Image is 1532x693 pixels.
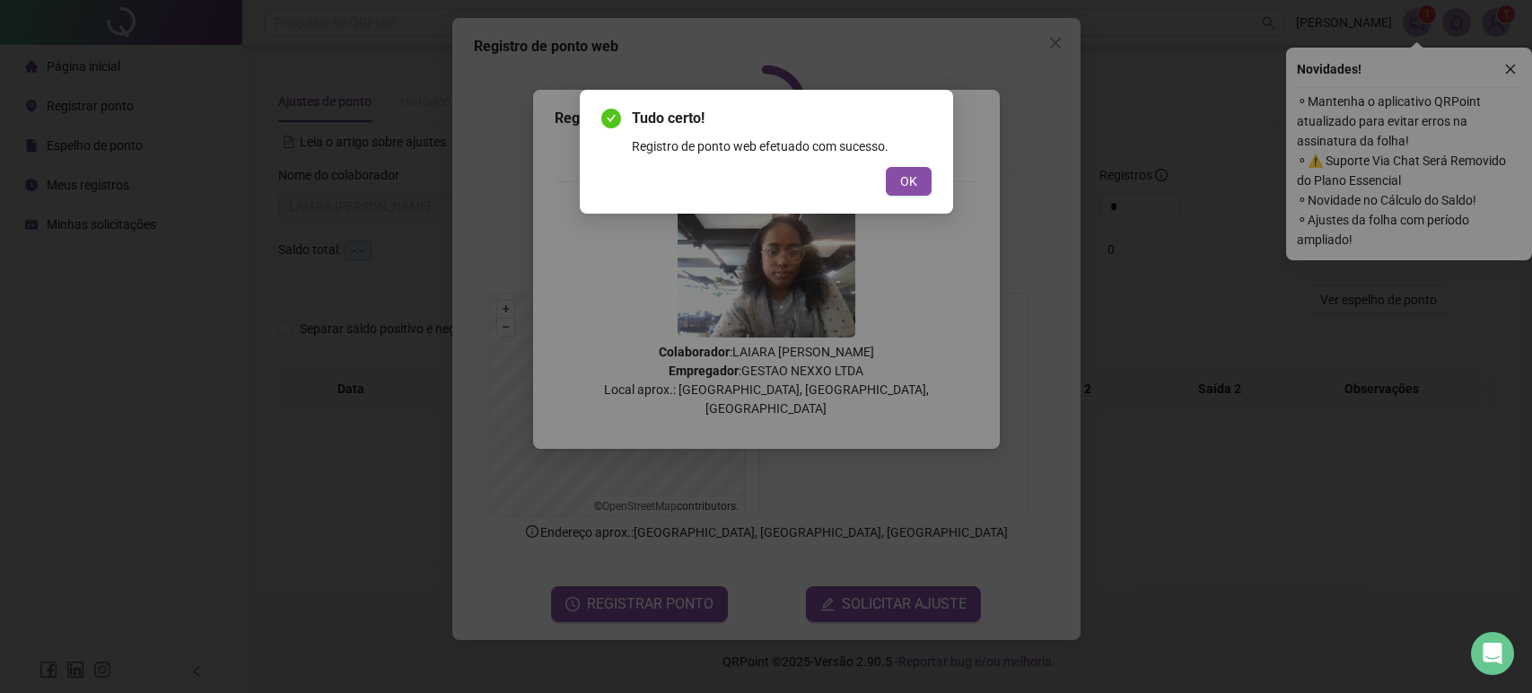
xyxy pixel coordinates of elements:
span: check-circle [601,109,621,128]
button: OK [886,167,932,196]
span: Tudo certo! [632,108,932,129]
div: Registro de ponto web efetuado com sucesso. [632,136,932,156]
span: OK [900,171,917,191]
div: Open Intercom Messenger [1471,632,1514,675]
